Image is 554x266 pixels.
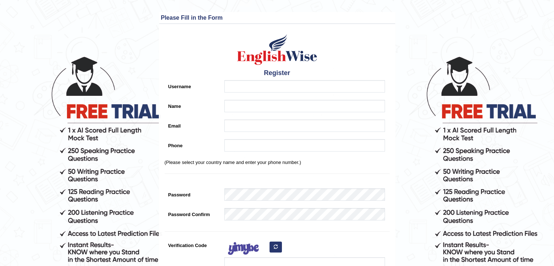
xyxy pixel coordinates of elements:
label: Password Confirm [165,208,221,218]
label: Username [165,80,221,90]
label: Phone [165,139,221,149]
label: Verification Code [165,239,221,249]
label: Email [165,120,221,129]
h4: Register [165,70,390,77]
label: Password [165,188,221,198]
label: Name [165,100,221,110]
h3: Please Fill in the Form [161,15,393,21]
img: Logo of English Wise create a new account for intelligent practice with AI [236,33,319,66]
p: (Please select your country name and enter your phone number.) [165,159,390,166]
